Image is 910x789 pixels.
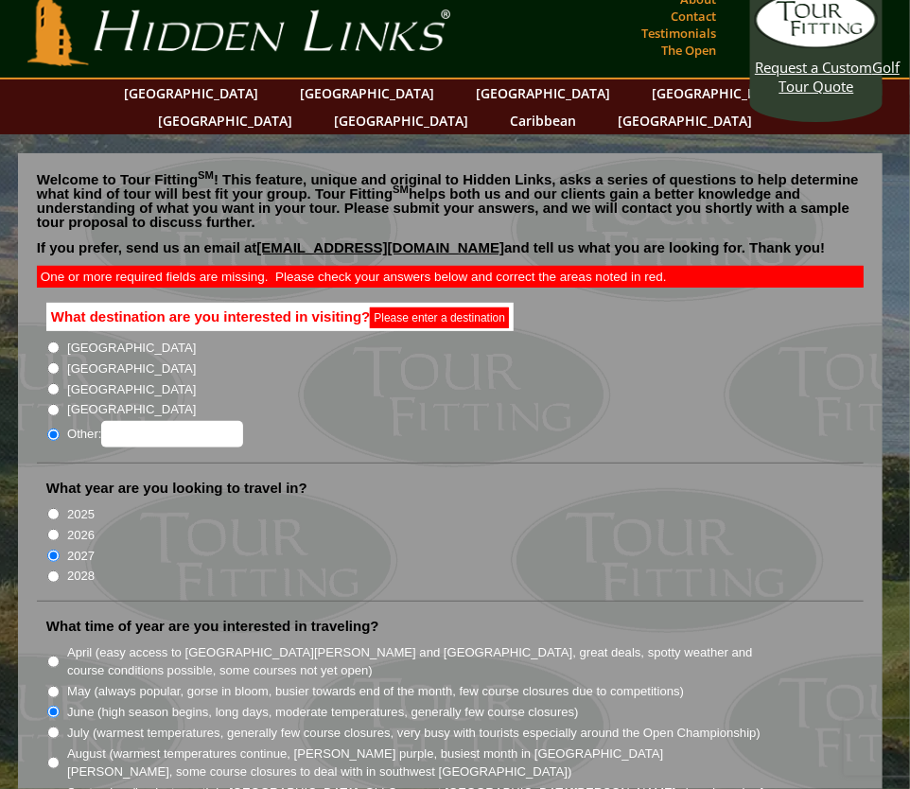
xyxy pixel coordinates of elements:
span: Please enter a destination [370,307,509,328]
a: The Open [656,37,721,63]
label: August (warmest temperatures continue, [PERSON_NAME] purple, busiest month in [GEOGRAPHIC_DATA][P... [67,745,767,781]
label: 2026 [67,526,95,545]
label: [GEOGRAPHIC_DATA] [67,380,196,399]
a: Contact [666,3,721,29]
label: May (always popular, gorse in bloom, busier towards end of the month, few course closures due to ... [67,682,684,701]
label: Other: [67,421,243,447]
a: Caribbean [500,107,586,134]
p: If you prefer, send us an email at and tell us what you are looking for. Thank you! [37,240,864,269]
label: What time of year are you interested in traveling? [46,617,379,636]
a: [GEOGRAPHIC_DATA] [466,79,620,107]
label: 2028 [67,567,95,586]
label: 2025 [67,505,95,524]
label: [GEOGRAPHIC_DATA] [67,359,196,378]
span: Request a Custom [755,58,872,77]
a: [GEOGRAPHIC_DATA] [324,107,478,134]
a: [GEOGRAPHIC_DATA] [642,79,796,107]
a: [GEOGRAPHIC_DATA] [114,79,268,107]
sup: SM [393,184,409,195]
a: [GEOGRAPHIC_DATA] [608,107,761,134]
p: Welcome to Tour Fitting ! This feature, unique and original to Hidden Links, asks a series of que... [37,172,864,229]
input: Other: [101,421,243,447]
label: June (high season begins, long days, moderate temperatures, generally few course closures) [67,703,579,722]
sup: SM [198,169,214,181]
a: [GEOGRAPHIC_DATA] [290,79,444,107]
label: What year are you looking to travel in? [46,479,307,498]
a: [GEOGRAPHIC_DATA] [149,107,302,134]
label: 2027 [67,547,95,566]
label: [GEOGRAPHIC_DATA] [67,400,196,419]
label: April (easy access to [GEOGRAPHIC_DATA][PERSON_NAME] and [GEOGRAPHIC_DATA], great deals, spotty w... [67,643,767,680]
div: One or more required fields are missing. Please check your answers below and correct the areas no... [37,266,864,288]
label: July (warmest temperatures, generally few course closures, very busy with tourists especially aro... [67,724,761,743]
a: Testimonials [637,20,721,46]
label: What destination are you interested in visiting? [46,303,514,331]
label: [GEOGRAPHIC_DATA] [67,339,196,358]
a: [EMAIL_ADDRESS][DOMAIN_NAME] [256,239,504,255]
